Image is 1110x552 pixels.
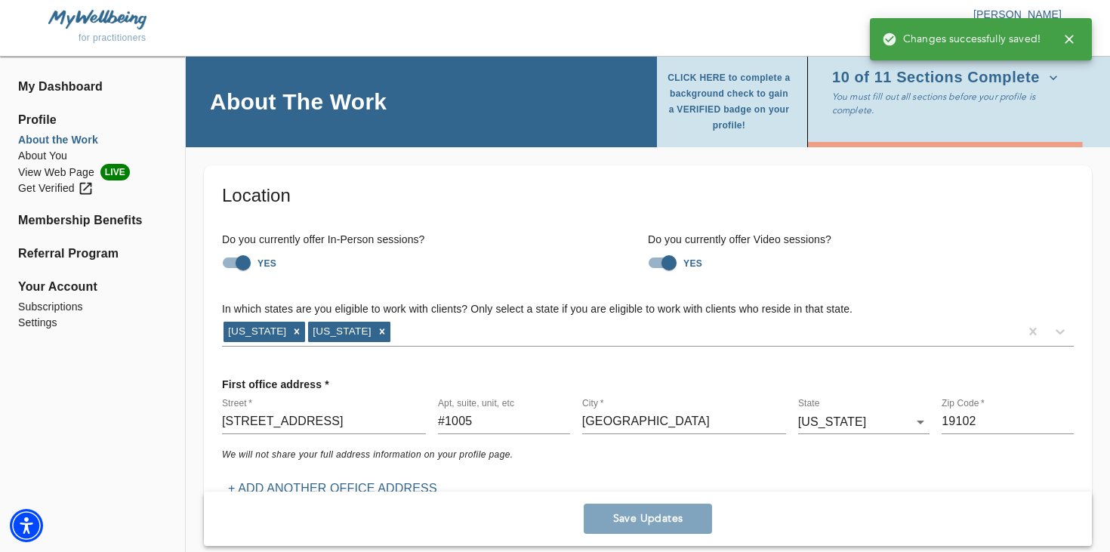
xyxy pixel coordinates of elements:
div: [US_STATE] [224,322,288,341]
label: Street [222,399,252,408]
h6: Do you currently offer Video sessions? [648,232,1074,248]
span: LIVE [100,164,130,180]
span: 10 of 11 Sections Complete [832,70,1058,85]
span: Changes successfully saved! [882,32,1041,47]
label: Zip Code [942,399,985,408]
div: Accessibility Menu [10,509,43,542]
div: [US_STATE] [308,322,373,341]
a: Settings [18,315,167,331]
a: Membership Benefits [18,211,167,230]
h5: Location [222,183,1074,208]
i: We will not share your full address information on your profile page. [222,449,513,460]
h4: About The Work [210,88,387,116]
p: You must fill out all sections before your profile is complete. [832,90,1068,117]
label: Apt, suite, unit, etc [438,399,514,408]
div: [US_STATE] [798,410,930,434]
a: Referral Program [18,245,167,263]
button: 10 of 11 Sections Complete [832,66,1064,90]
a: Subscriptions [18,299,167,315]
strong: YES [683,258,702,269]
button: CLICK HERE to complete a background check to gain a VERIFIED badge on your profile! [666,66,798,138]
a: View Web PageLIVE [18,164,167,180]
span: for practitioners [79,32,146,43]
strong: YES [257,258,276,269]
img: MyWellbeing [48,10,146,29]
p: + Add another office address [228,480,437,498]
label: City [582,399,603,408]
label: State [798,399,820,408]
a: Get Verified [18,180,167,196]
span: Your Account [18,278,167,296]
h6: In which states are you eligible to work with clients? Only select a state if you are eligible to... [222,301,1074,318]
a: About the Work [18,132,167,148]
p: [PERSON_NAME] [555,7,1062,22]
span: CLICK HERE to complete a background check to gain a VERIFIED badge on your profile! [666,70,792,134]
h6: Do you currently offer In-Person sessions? [222,232,648,248]
span: Profile [18,111,167,129]
p: First office address * [222,371,329,398]
a: My Dashboard [18,78,167,96]
li: View Web Page [18,164,167,180]
button: + Add another office address [222,475,443,502]
div: Get Verified [18,180,94,196]
a: About You [18,148,167,164]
